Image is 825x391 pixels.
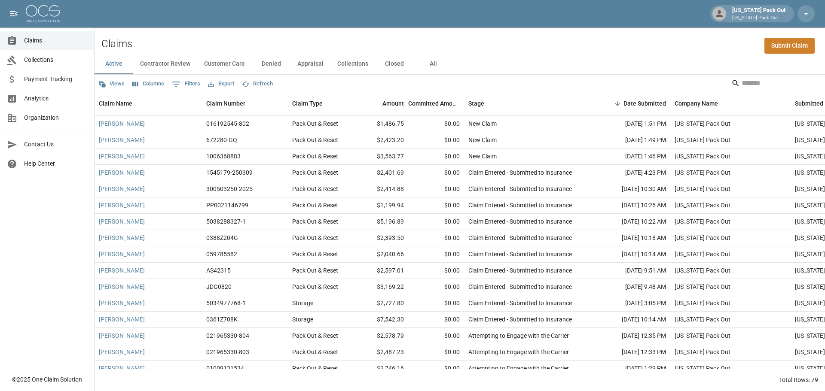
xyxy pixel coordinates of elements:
a: [PERSON_NAME] [99,331,145,340]
div: $3,563.77 [352,149,408,165]
button: Customer Care [197,54,252,74]
div: Committed Amount [408,91,460,115]
div: Pack Out & Reset [292,185,338,193]
div: [DATE] 10:14 AM [593,246,670,263]
div: Claim Entered - Submitted to Insurance [468,217,572,226]
div: [DATE] 9:48 AM [593,279,670,295]
div: $0.00 [408,230,464,246]
div: [DATE] 1:51 PM [593,116,670,132]
div: $2,040.66 [352,246,408,263]
div: Pack Out & Reset [292,348,338,356]
div: $2,597.01 [352,263,408,279]
div: Arizona Pack Out [675,250,730,258]
div: $1,199.94 [352,197,408,214]
div: © 2025 One Claim Solution [12,375,82,384]
div: Claim Entered - Submitted to Insurance [468,201,572,209]
div: New Claim [468,119,497,128]
div: 0361Z708K [206,315,238,324]
a: [PERSON_NAME] [99,348,145,356]
div: Claim Entered - Submitted to Insurance [468,282,572,291]
div: $0.00 [408,132,464,149]
div: Company Name [675,91,718,115]
div: Claim Entered - Submitted to Insurance [468,266,572,275]
button: Denied [252,54,290,74]
div: $0.00 [408,181,464,197]
button: Closed [375,54,414,74]
span: Payment Tracking [24,75,87,84]
div: Arizona Pack Out [675,217,730,226]
div: $0.00 [408,344,464,361]
div: Company Name [670,91,791,115]
div: $0.00 [408,312,464,328]
a: [PERSON_NAME] [99,282,145,291]
div: Pack Out & Reset [292,331,338,340]
span: Claims [24,36,87,45]
div: Arizona Pack Out [675,315,730,324]
div: Pack Out & Reset [292,119,338,128]
div: $3,169.22 [352,279,408,295]
div: Stage [464,91,593,115]
div: Arizona Pack Out [675,136,730,144]
div: [DATE] 10:14 AM [593,312,670,328]
img: ocs-logo-white-transparent.png [26,5,60,22]
div: [DATE] 10:26 AM [593,197,670,214]
div: New Claim [468,152,497,161]
button: Sort [611,97,623,109]
div: Claim Type [288,91,352,115]
a: [PERSON_NAME] [99,185,145,193]
div: $0.00 [408,246,464,263]
div: Amount [352,91,408,115]
div: $2,746.16 [352,361,408,377]
div: $2,414.88 [352,181,408,197]
div: Pack Out & Reset [292,282,338,291]
div: Date Submitted [623,91,666,115]
div: $0.00 [408,361,464,377]
div: [DATE] 10:18 AM [593,230,670,246]
a: [PERSON_NAME] [99,233,145,242]
span: Collections [24,55,87,64]
div: Arizona Pack Out [675,201,730,209]
a: Submit Claim [764,38,815,54]
div: 5034977768-1 [206,299,246,307]
div: Arizona Pack Out [675,282,730,291]
div: AS42315 [206,266,231,275]
div: [DATE] 12:35 PM [593,328,670,344]
button: Appraisal [290,54,330,74]
div: $5,196.89 [352,214,408,230]
span: Organization [24,113,87,122]
div: Claim Entered - Submitted to Insurance [468,250,572,258]
div: Claim Name [99,91,132,115]
div: $0.00 [408,295,464,312]
div: $0.00 [408,116,464,132]
div: Claim Entered - Submitted to Insurance [468,185,572,193]
div: $2,423.20 [352,132,408,149]
div: Pack Out & Reset [292,266,338,275]
div: Claim Entered - Submitted to Insurance [468,233,572,242]
button: Export [206,77,236,91]
div: [DATE] 4:23 PM [593,165,670,181]
div: $0.00 [408,279,464,295]
button: Show filters [170,77,202,91]
a: [PERSON_NAME] [99,201,145,209]
div: 672280-GQ [206,136,237,144]
a: [PERSON_NAME] [99,364,145,373]
span: Analytics [24,94,87,103]
div: Arizona Pack Out [675,233,730,242]
div: [DATE] 3:05 PM [593,295,670,312]
div: JDG0820 [206,282,232,291]
button: Select columns [130,77,166,91]
div: 021965330-803 [206,348,249,356]
a: [PERSON_NAME] [99,136,145,144]
div: Date Submitted [593,91,670,115]
div: $0.00 [408,197,464,214]
button: open drawer [5,5,22,22]
span: Help Center [24,159,87,168]
a: [PERSON_NAME] [99,266,145,275]
a: [PERSON_NAME] [99,168,145,177]
div: 5038288327-1 [206,217,246,226]
div: $0.00 [408,149,464,165]
h2: Claims [101,38,132,50]
button: Collections [330,54,375,74]
div: $0.00 [408,263,464,279]
div: Attempting to Engage with the Carrier [468,348,569,356]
